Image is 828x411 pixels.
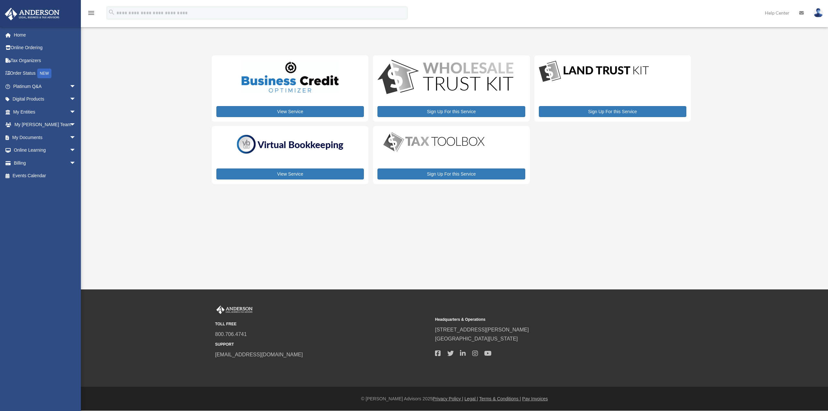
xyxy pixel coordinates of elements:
a: View Service [216,168,364,179]
a: My [PERSON_NAME] Teamarrow_drop_down [5,118,86,131]
a: Legal | [464,396,478,401]
a: Sign Up For this Service [539,106,686,117]
span: arrow_drop_down [70,105,82,119]
small: SUPPORT [215,341,430,348]
span: arrow_drop_down [70,144,82,157]
a: Pay Invoices [522,396,548,401]
a: [EMAIL_ADDRESS][DOMAIN_NAME] [215,352,303,357]
a: Terms & Conditions | [479,396,521,401]
a: [STREET_ADDRESS][PERSON_NAME] [435,327,529,332]
a: Tax Organizers [5,54,86,67]
a: Online Ordering [5,41,86,54]
span: arrow_drop_down [70,80,82,93]
a: Platinum Q&Aarrow_drop_down [5,80,86,93]
small: Headquarters & Operations [435,316,650,323]
a: Events Calendar [5,169,86,182]
img: Anderson Advisors Platinum Portal [3,8,61,20]
span: arrow_drop_down [70,157,82,170]
a: menu [87,11,95,17]
i: search [108,9,115,16]
a: My Entitiesarrow_drop_down [5,105,86,118]
img: User Pic [813,8,823,17]
a: Order StatusNEW [5,67,86,80]
a: Billingarrow_drop_down [5,157,86,169]
a: Online Learningarrow_drop_down [5,144,86,157]
span: arrow_drop_down [70,93,82,106]
a: Home [5,28,86,41]
img: Anderson Advisors Platinum Portal [215,306,254,314]
img: LandTrust_lgo-1.jpg [539,60,649,83]
span: arrow_drop_down [70,118,82,132]
img: taxtoolbox_new-1.webp [377,131,491,153]
div: NEW [37,69,51,78]
a: Sign Up For this Service [377,106,525,117]
a: My Documentsarrow_drop_down [5,131,86,144]
img: WS-Trust-Kit-lgo-1.jpg [377,60,513,96]
a: Sign Up For this Service [377,168,525,179]
span: arrow_drop_down [70,131,82,144]
div: © [PERSON_NAME] Advisors 2025 [81,395,828,403]
a: Digital Productsarrow_drop_down [5,93,82,106]
a: 800.706.4741 [215,331,247,337]
a: Privacy Policy | [433,396,463,401]
i: menu [87,9,95,17]
a: View Service [216,106,364,117]
a: [GEOGRAPHIC_DATA][US_STATE] [435,336,518,341]
small: TOLL FREE [215,321,430,328]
